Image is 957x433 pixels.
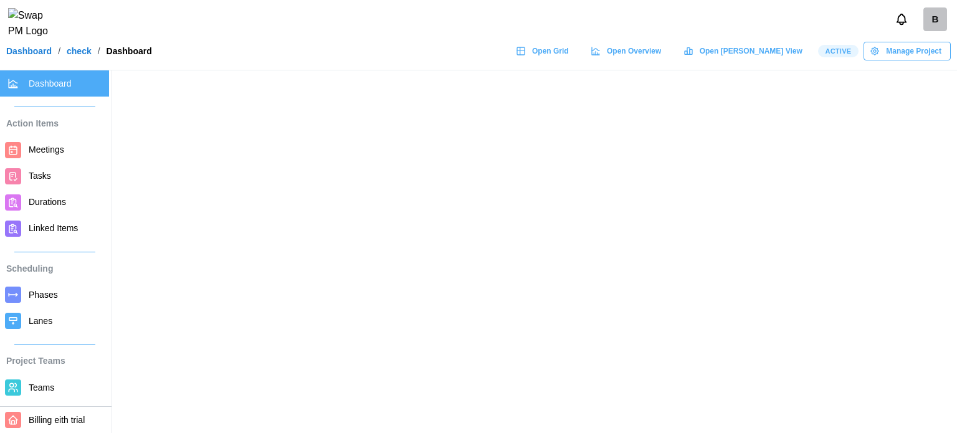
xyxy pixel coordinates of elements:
[58,47,60,55] div: /
[510,42,578,60] a: Open Grid
[29,223,78,233] span: Linked Items
[532,42,569,60] span: Open Grid
[607,42,661,60] span: Open Overview
[98,47,100,55] div: /
[923,7,947,31] div: B
[29,316,52,326] span: Lanes
[29,171,51,181] span: Tasks
[29,290,58,300] span: Phases
[29,79,72,88] span: Dashboard
[29,145,64,155] span: Meetings
[825,45,851,57] span: Active
[107,47,152,55] div: Dashboard
[923,7,947,31] a: billingcheck2
[29,197,66,207] span: Durations
[6,47,52,55] a: Dashboard
[584,42,671,60] a: Open Overview
[67,47,92,55] a: check
[677,42,811,60] a: Open [PERSON_NAME] View
[8,8,59,39] img: Swap PM Logo
[29,383,54,393] span: Teams
[891,9,912,30] button: Notifications
[29,415,85,425] span: Billing eith trial
[886,42,941,60] span: Manage Project
[864,42,951,60] button: Manage Project
[700,42,802,60] span: Open [PERSON_NAME] View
